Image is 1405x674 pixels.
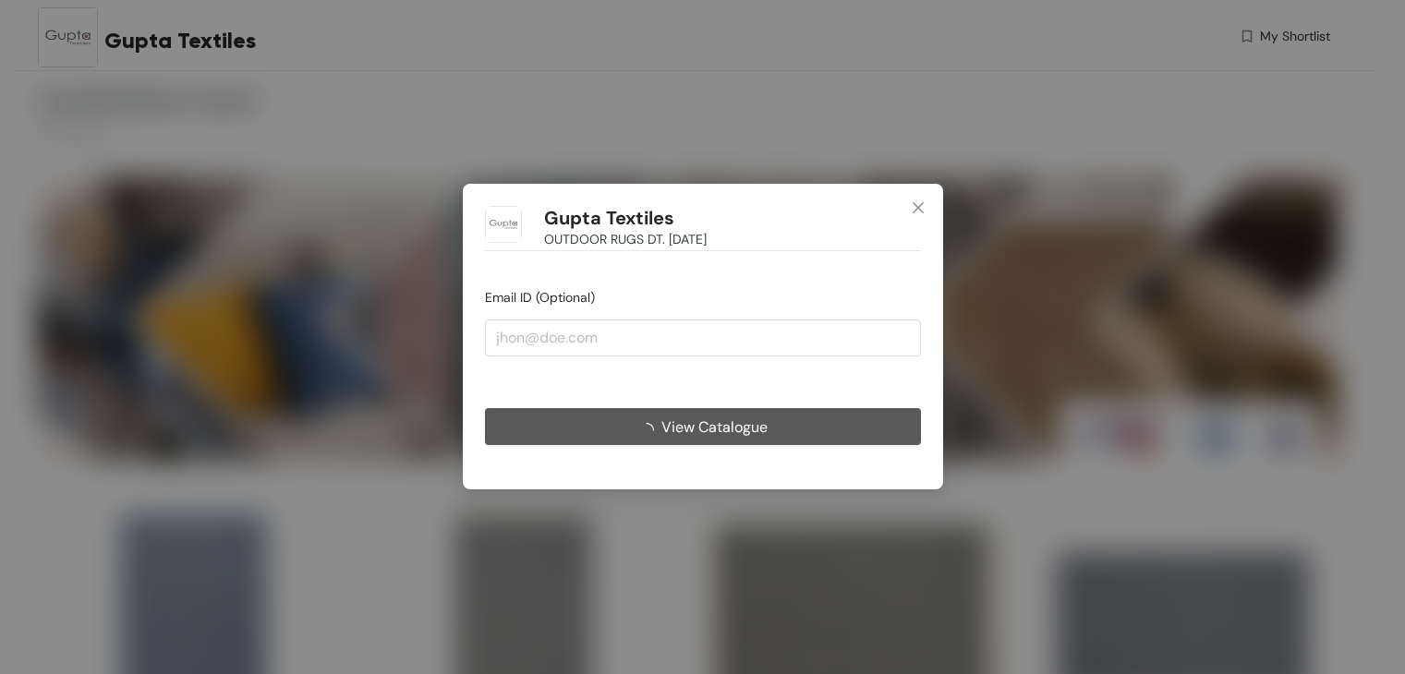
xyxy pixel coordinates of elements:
input: jhon@doe.com [485,319,921,356]
span: close [911,200,926,215]
span: Email ID (Optional) [485,290,595,307]
h1: Gupta Textiles [544,207,674,230]
span: View Catalogue [660,415,767,439]
button: View Catalogue [485,409,921,446]
button: Close [893,184,943,234]
span: OUTDOOR RUGS DT. [DATE] [544,230,707,250]
img: Buyer Portal [485,206,522,243]
span: loading [638,423,660,438]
